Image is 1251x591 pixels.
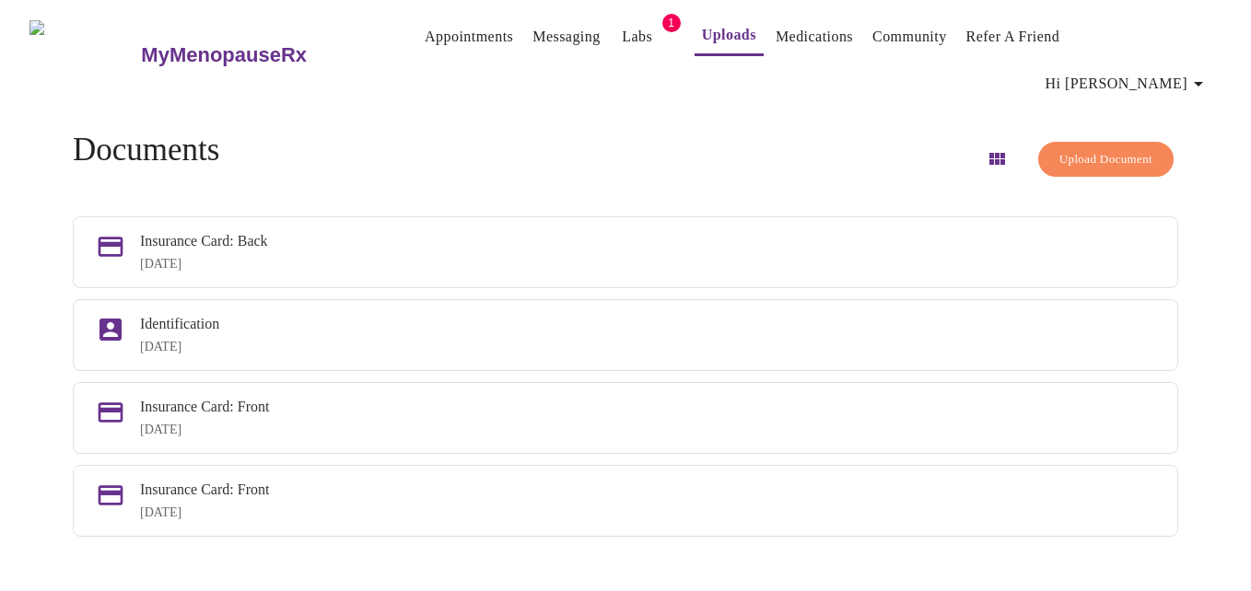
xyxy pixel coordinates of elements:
button: Uploads [695,17,764,56]
div: [DATE] [140,505,1155,520]
a: MyMenopauseRx [139,23,380,87]
button: Upload Document [1038,142,1174,178]
div: [DATE] [140,257,1155,272]
a: Refer a Friend [966,24,1060,50]
img: MyMenopauseRx Logo [29,20,139,89]
div: [DATE] [140,423,1155,437]
span: Upload Document [1059,149,1152,170]
div: [DATE] [140,340,1155,354]
a: Uploads [702,22,756,48]
button: Refer a Friend [959,18,1068,55]
a: Appointments [425,24,513,50]
button: Medications [768,18,860,55]
h4: Documents [73,132,219,168]
div: Insurance Card: Front [140,481,1155,498]
button: Labs [608,18,667,55]
div: Insurance Card: Front [140,399,1155,415]
button: Switch to grid view [975,137,1019,181]
div: Identification [140,316,1155,332]
a: Community [872,24,947,50]
a: Labs [622,24,652,50]
button: Messaging [525,18,607,55]
button: Appointments [417,18,520,55]
div: Insurance Card: Back [140,233,1155,249]
h3: MyMenopauseRx [141,43,307,67]
button: Hi [PERSON_NAME] [1038,65,1217,102]
span: Hi [PERSON_NAME] [1046,71,1210,97]
a: Medications [776,24,853,50]
button: Community [865,18,954,55]
a: Messaging [532,24,600,50]
span: 1 [662,14,681,32]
